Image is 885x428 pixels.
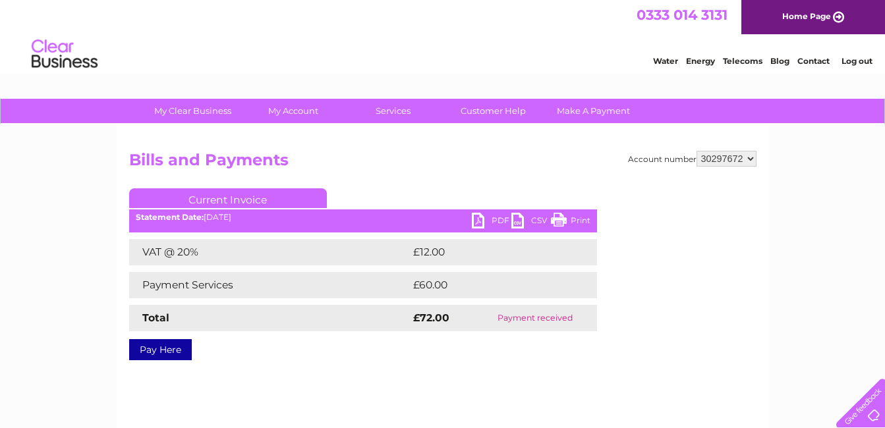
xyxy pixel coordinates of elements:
[723,56,762,66] a: Telecoms
[474,305,596,331] td: Payment received
[686,56,715,66] a: Energy
[136,212,204,222] b: Statement Date:
[637,7,728,23] a: 0333 014 3131
[628,151,757,167] div: Account number
[129,151,757,176] h2: Bills and Payments
[413,311,449,324] strong: £72.00
[31,34,98,74] img: logo.png
[770,56,789,66] a: Blog
[129,213,597,222] div: [DATE]
[653,56,678,66] a: Water
[142,311,169,324] strong: Total
[539,99,648,123] a: Make A Payment
[239,99,347,123] a: My Account
[129,339,192,360] a: Pay Here
[410,272,571,298] td: £60.00
[132,7,755,64] div: Clear Business is a trading name of Verastar Limited (registered in [GEOGRAPHIC_DATA] No. 3667643...
[339,99,447,123] a: Services
[129,188,327,208] a: Current Invoice
[842,56,872,66] a: Log out
[797,56,830,66] a: Contact
[129,239,410,265] td: VAT @ 20%
[129,272,410,298] td: Payment Services
[511,213,551,232] a: CSV
[138,99,247,123] a: My Clear Business
[551,213,590,232] a: Print
[410,239,569,265] td: £12.00
[472,213,511,232] a: PDF
[439,99,548,123] a: Customer Help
